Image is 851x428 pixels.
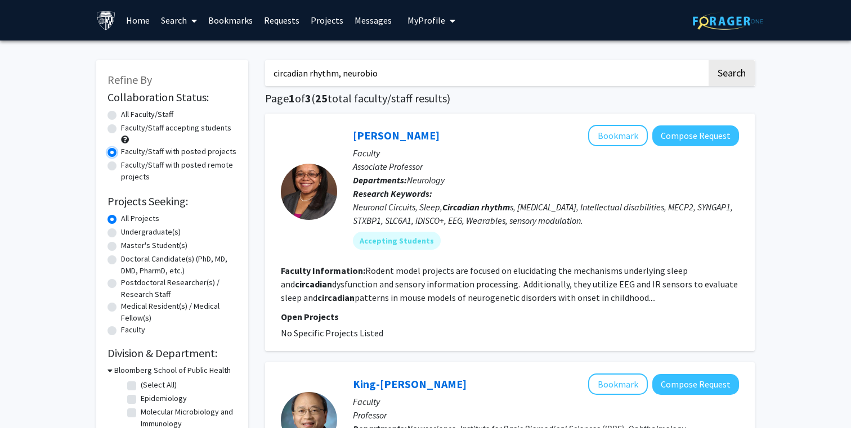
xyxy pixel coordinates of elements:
a: King-[PERSON_NAME] [353,377,467,391]
img: Johns Hopkins University Logo [96,11,116,30]
b: circadian [295,278,332,290]
a: Search [155,1,203,40]
span: 3 [305,91,311,105]
span: 1 [289,91,295,105]
p: Associate Professor [353,160,739,173]
label: Epidemiology [141,393,187,404]
span: 25 [315,91,328,105]
iframe: Chat [8,377,48,420]
label: Master's Student(s) [121,240,187,251]
p: Faculty [353,395,739,408]
span: My Profile [407,15,445,26]
p: Open Projects [281,310,739,323]
label: All Faculty/Staff [121,109,173,120]
button: Compose Request to Constance Smith-Hicks [652,125,739,146]
p: Faculty [353,146,739,160]
fg-read-more: Rodent model projects are focused on elucidating the mechanisms underlying sleep and dysfunction ... [281,265,738,303]
span: Neurology [407,174,445,186]
h2: Collaboration Status: [108,91,237,104]
b: Faculty Information: [281,265,365,276]
h2: Division & Department: [108,346,237,360]
a: Bookmarks [203,1,258,40]
span: Refine By [108,73,152,87]
button: Search [709,60,755,86]
button: Add King-Wai Yau to Bookmarks [588,373,648,395]
mat-chip: Accepting Students [353,232,441,250]
label: Faculty/Staff accepting students [121,122,231,134]
b: Circadian [442,201,480,213]
img: ForagerOne Logo [693,12,763,30]
h1: Page of ( total faculty/staff results) [265,92,755,105]
b: Research Keywords: [353,188,432,199]
label: (Select All) [141,379,177,391]
a: Requests [258,1,305,40]
label: Medical Resident(s) / Medical Fellow(s) [121,300,237,324]
button: Compose Request to King-Wai Yau [652,374,739,395]
label: Faculty [121,324,145,336]
h2: Projects Seeking: [108,195,237,208]
button: Add Constance Smith-Hicks to Bookmarks [588,125,648,146]
b: rhythm [481,201,510,213]
label: All Projects [121,213,159,224]
input: Search Keywords [265,60,707,86]
a: Messages [349,1,397,40]
a: Projects [305,1,349,40]
a: Home [120,1,155,40]
label: Undergraduate(s) [121,226,181,238]
a: [PERSON_NAME] [353,128,440,142]
b: Departments: [353,174,407,186]
b: circadian [317,292,355,303]
span: No Specific Projects Listed [281,327,383,339]
label: Doctoral Candidate(s) (PhD, MD, DMD, PharmD, etc.) [121,253,237,277]
h3: Bloomberg School of Public Health [114,364,231,376]
div: Neuronal Circuits, Sleep, s, [MEDICAL_DATA], Intellectual disabilities, MECP2, SYNGAP1, STXBP1, S... [353,200,739,227]
p: Professor [353,408,739,422]
label: Faculty/Staff with posted remote projects [121,159,237,183]
label: Postdoctoral Researcher(s) / Research Staff [121,277,237,300]
label: Faculty/Staff with posted projects [121,146,236,157]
